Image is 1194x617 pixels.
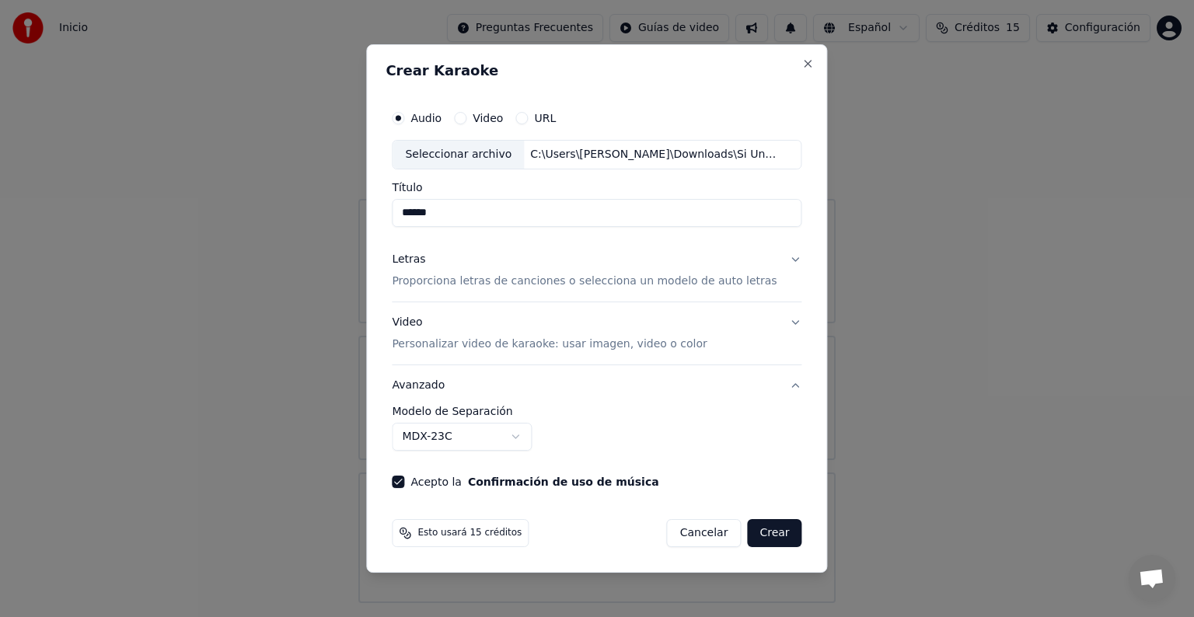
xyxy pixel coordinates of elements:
[392,274,777,289] p: Proporciona letras de canciones o selecciona un modelo de auto letras
[392,406,801,417] label: Modelo de Separación
[392,315,707,352] div: Video
[667,519,742,547] button: Cancelar
[473,113,503,124] label: Video
[392,182,801,193] label: Título
[392,406,801,463] div: Avanzado
[392,336,707,352] p: Personalizar video de karaoke: usar imagen, video o color
[534,113,556,124] label: URL
[410,113,442,124] label: Audio
[392,365,801,406] button: Avanzado
[410,476,658,487] label: Acepto la
[392,252,425,267] div: Letras
[392,302,801,364] button: VideoPersonalizar video de karaoke: usar imagen, video o color
[747,519,801,547] button: Crear
[417,527,522,539] span: Esto usará 15 créditos
[386,64,808,78] h2: Crear Karaoke
[468,476,659,487] button: Acepto la
[393,141,524,169] div: Seleccionar archivo
[524,147,788,162] div: C:\Users\[PERSON_NAME]\Downloads\Si Una Vez_BIDIBIDI_comolaflor_NOQDAMAS_fotosyrecuerdos.mp3
[392,239,801,302] button: LetrasProporciona letras de canciones o selecciona un modelo de auto letras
